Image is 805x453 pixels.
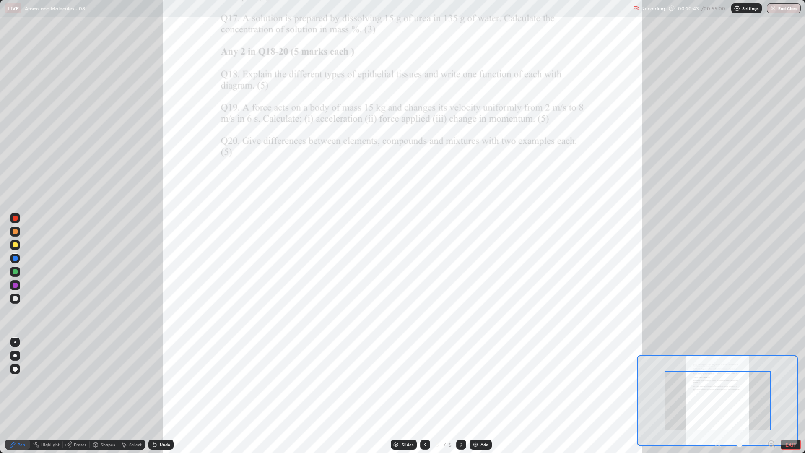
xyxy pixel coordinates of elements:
[781,440,801,450] button: EXIT
[448,441,453,448] div: 5
[444,442,446,447] div: /
[402,443,413,447] div: Slides
[641,5,665,12] p: Recording
[160,443,170,447] div: Undo
[770,5,776,12] img: end-class-cross
[18,443,25,447] div: Pen
[472,441,479,448] img: add-slide-button
[74,443,86,447] div: Eraser
[434,442,442,447] div: 5
[734,5,740,12] img: class-settings-icons
[742,6,758,10] p: Settings
[633,5,640,12] img: recording.375f2c34.svg
[101,443,115,447] div: Shapes
[25,5,85,12] p: Atoms and Molecules - 08
[480,443,488,447] div: Add
[767,3,801,13] button: End Class
[129,443,142,447] div: Select
[8,5,19,12] p: LIVE
[41,443,60,447] div: Highlight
